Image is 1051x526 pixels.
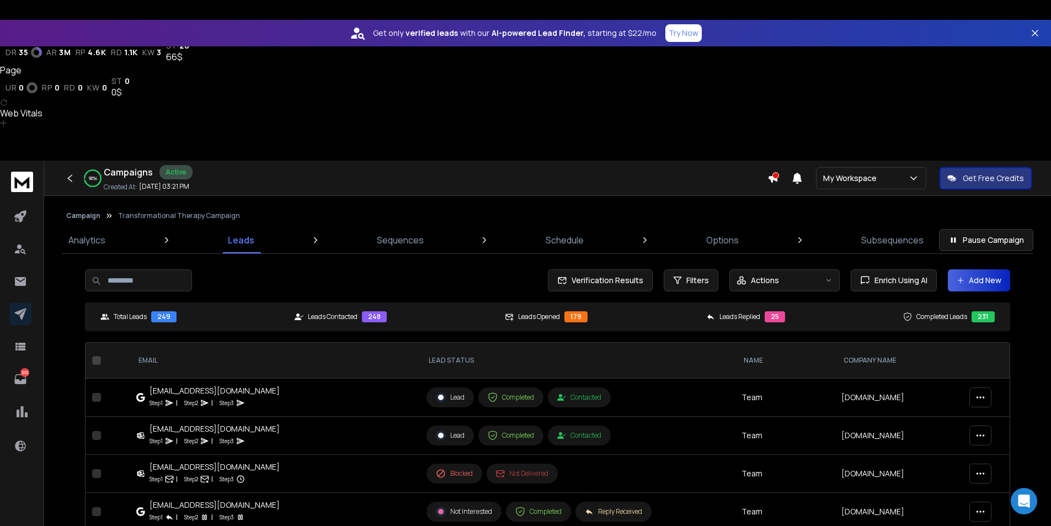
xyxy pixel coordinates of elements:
p: | [176,397,178,408]
p: Total Leads [114,312,147,321]
td: Team [735,455,835,493]
p: Step 1 [150,474,163,485]
p: Step 3 [220,474,234,485]
span: Filters [686,275,709,286]
div: [EMAIL_ADDRESS][DOMAIN_NAME] [150,500,280,511]
p: | [211,397,213,408]
div: Lead [436,392,465,402]
div: Domain: [URL] [29,29,78,38]
a: Analytics [62,227,112,253]
a: Sequences [370,227,430,253]
div: Not Interested [436,507,492,517]
img: tab_keywords_by_traffic_grey.svg [110,64,119,73]
span: rd [111,48,122,57]
span: 35 [19,48,28,57]
div: 179 [564,311,588,322]
div: Blocked [436,469,473,479]
span: 3M [59,48,71,57]
div: [EMAIL_ADDRESS][DOMAIN_NAME] [150,461,280,472]
p: Step 1 [150,512,163,523]
h1: Campaigns [104,166,153,179]
span: kw [142,48,154,57]
div: Completed [488,431,534,440]
a: rp4.6K [76,48,106,57]
button: Filters [664,269,718,291]
div: Completed [515,507,562,517]
p: Schedule [546,233,584,247]
strong: AI-powered Lead Finder, [492,28,585,39]
p: Leads [228,233,254,247]
span: 0 [19,83,24,92]
a: st0 [111,77,130,86]
span: 0 [78,83,83,92]
div: Completed [488,392,534,402]
span: rd [64,83,75,92]
button: Pause Campaign [939,229,1033,251]
div: 66$ [166,50,190,63]
p: Get Free Credits [963,173,1024,184]
div: Keywords by Traffic [122,65,186,72]
a: rp0 [42,83,60,92]
span: 4.6K [88,48,106,57]
div: Reply Received [585,507,642,516]
strong: verified leads [406,28,458,39]
div: v 4.0.25 [31,18,54,26]
div: 0$ [111,86,130,99]
td: Team [735,417,835,455]
p: Subsequences [861,233,924,247]
th: EMAIL [130,343,419,379]
a: ar3M [46,48,71,57]
p: | [176,435,178,447]
div: Contacted [557,393,601,402]
span: rp [42,83,52,92]
p: Step 2 [184,397,198,408]
span: kw [87,83,99,92]
button: Campaign [66,211,100,220]
div: 249 [151,311,177,322]
img: tab_domain_overview_orange.svg [30,64,39,73]
p: Leads Opened [518,312,560,321]
span: 3 [157,48,162,57]
p: Completed Leads [916,312,967,321]
a: Options [700,227,745,253]
div: Active [159,165,193,179]
button: Add New [948,269,1010,291]
p: 96 % [89,175,97,182]
img: website_grey.svg [18,29,26,38]
div: 231 [972,311,995,322]
a: ur0 [6,82,38,93]
p: | [211,435,213,447]
p: Try Now [669,28,698,39]
a: 510 [9,368,31,390]
p: | [176,474,178,485]
span: Verification Results [567,275,643,286]
div: Domain Overview [42,65,99,72]
td: Team [735,379,835,417]
span: 0 [125,77,130,86]
p: Created At: [104,183,137,192]
div: 248 [362,311,387,322]
p: Get only with our starting at $22/mo [373,28,657,39]
td: [DOMAIN_NAME] [835,455,963,493]
p: Step 3 [220,435,234,447]
th: NAME [735,343,835,379]
span: 0 [55,83,60,92]
span: ar [46,48,57,57]
p: Leads Contacted [308,312,358,321]
span: st [111,77,122,86]
p: Analytics [68,233,105,247]
p: My Workspace [823,173,881,184]
span: 0 [102,83,108,92]
span: 1.1K [124,48,138,57]
a: Leads [221,227,261,253]
p: Step 2 [184,474,198,485]
p: [DATE] 03:21 PM [139,182,189,191]
p: | [211,512,213,523]
a: dr35 [6,47,42,58]
a: kw0 [87,83,107,92]
p: Sequences [377,233,424,247]
button: Try Now [665,24,702,42]
div: [EMAIL_ADDRESS][DOMAIN_NAME] [150,423,280,434]
div: Contacted [557,431,601,440]
td: [DOMAIN_NAME] [835,417,963,455]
